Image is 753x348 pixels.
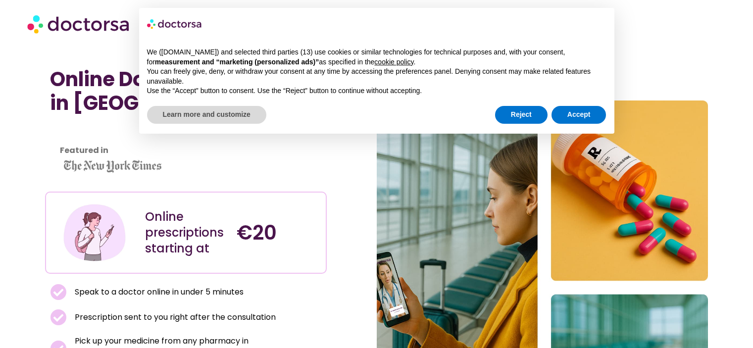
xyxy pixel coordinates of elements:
iframe: Customer reviews powered by Trustpilot [50,125,199,137]
strong: measurement and “marketing (personalized ads)” [155,58,319,66]
div: Online prescriptions starting at [145,209,227,256]
iframe: Customer reviews powered by Trustpilot [50,137,322,149]
p: We ([DOMAIN_NAME]) and selected third parties (13) use cookies or similar technologies for techni... [147,48,606,67]
img: Illustration depicting a young woman in a casual outfit, engaged with her smartphone. She has a p... [62,200,127,265]
p: Use the “Accept” button to consent. Use the “Reject” button to continue without accepting. [147,86,606,96]
strong: Featured in [60,145,108,156]
span: Speak to a doctor online in under 5 minutes [72,285,244,299]
h4: €20 [237,221,318,245]
span: Prescription sent to you right after the consultation [72,310,276,324]
button: Learn more and customize [147,106,266,124]
a: cookie policy [374,58,413,66]
p: You can freely give, deny, or withdraw your consent at any time by accessing the preferences pane... [147,67,606,86]
button: Reject [495,106,548,124]
button: Accept [552,106,606,124]
img: logo [147,16,202,32]
h1: Online Doctor Prescription in [GEOGRAPHIC_DATA] [50,67,322,115]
